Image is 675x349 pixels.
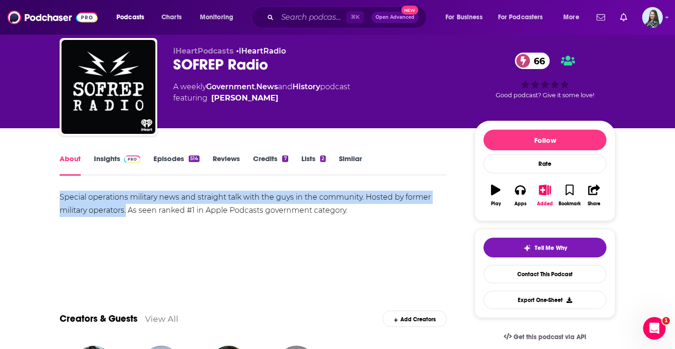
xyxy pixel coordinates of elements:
a: iHeartRadio [239,47,286,55]
span: Open Advanced [376,15,414,20]
a: Contact This Podcast [483,265,606,283]
button: Play [483,178,508,212]
img: Podchaser - Follow, Share and Rate Podcasts [8,8,98,26]
span: , [255,82,256,91]
a: Reviews [213,154,240,176]
div: 7 [282,155,288,162]
div: 66Good podcast? Give it some love! [475,47,615,105]
button: open menu [110,10,156,25]
a: Jack Murphy [211,93,278,104]
button: Export One-Sheet [483,291,606,309]
span: 66 [524,53,550,69]
button: open menu [557,10,591,25]
span: Logged in as brookefortierpr [642,7,663,28]
span: For Podcasters [498,11,543,24]
iframe: Intercom live chat [643,317,666,340]
span: For Business [445,11,483,24]
input: Search podcasts, credits, & more... [277,10,346,25]
span: Podcasts [116,11,144,24]
span: Monitoring [200,11,233,24]
button: Apps [508,178,532,212]
img: SOFREP Radio [61,40,155,134]
span: • [236,47,286,55]
div: Search podcasts, credits, & more... [261,7,436,28]
a: Get this podcast via API [496,326,594,349]
div: Bookmark [559,201,581,207]
div: Rate [483,154,606,173]
span: featuring [173,93,350,104]
div: Share [588,201,600,207]
a: History [292,82,320,91]
a: Episodes514 [153,154,199,176]
div: Play [491,201,501,207]
button: open menu [193,10,245,25]
a: Charts [155,10,187,25]
span: New [401,6,418,15]
span: 1 [662,317,670,325]
div: A weekly podcast [173,81,350,104]
img: User Profile [642,7,663,28]
button: tell me why sparkleTell Me Why [483,238,606,257]
span: Good podcast? Give it some love! [496,92,594,99]
span: iHeartPodcasts [173,47,234,55]
a: 66 [515,53,550,69]
div: Add Creators [383,310,447,327]
a: InsightsPodchaser Pro [94,154,140,176]
a: Lists2 [301,154,326,176]
span: ⌘ K [346,11,364,23]
span: and [278,82,292,91]
span: Get this podcast via API [514,333,586,341]
button: open menu [439,10,494,25]
button: Bookmark [557,178,582,212]
a: Government [206,82,255,91]
span: Charts [161,11,182,24]
a: About [60,154,81,176]
span: Tell Me Why [535,244,567,252]
a: News [256,82,278,91]
div: 514 [189,155,199,162]
img: tell me why sparkle [523,244,531,252]
div: Added [537,201,553,207]
button: Open AdvancedNew [371,12,419,23]
button: open menu [492,10,557,25]
div: Special operations military news and straight talk with the guys in the community. Hosted by form... [60,191,447,217]
a: Show notifications dropdown [593,9,609,25]
a: Show notifications dropdown [616,9,631,25]
a: Similar [339,154,362,176]
a: View All [145,314,178,324]
a: Creators & Guests [60,313,138,325]
div: Apps [514,201,527,207]
button: Share [582,178,606,212]
img: Podchaser Pro [124,155,140,163]
button: Show profile menu [642,7,663,28]
span: More [563,11,579,24]
a: Credits7 [253,154,288,176]
button: Follow [483,130,606,150]
div: 2 [320,155,326,162]
button: Added [533,178,557,212]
